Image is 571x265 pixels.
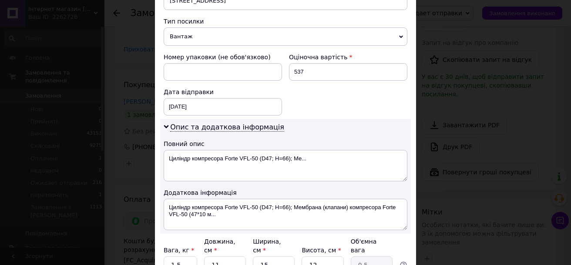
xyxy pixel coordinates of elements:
label: Ширина, см [253,238,281,254]
div: Оціночна вартість [289,53,407,61]
textarea: Циліндр компресора Forte VFL-50 (D47; H=66); Ме... [164,150,407,181]
label: Висота, см [302,247,341,254]
span: Опис та додаткова інформація [170,123,284,132]
div: Номер упаковки (не обов'язково) [164,53,282,61]
div: Об'ємна вага [351,237,393,255]
label: Вага, кг [164,247,194,254]
div: Повний опис [164,139,407,148]
span: Тип посилки [164,18,204,25]
span: Вантаж [164,27,407,46]
label: Довжина, см [204,238,235,254]
div: Дата відправки [164,88,282,96]
div: Додаткова інформація [164,188,407,197]
textarea: Циліндр компресора Forte VFL-50 (D47; H=66); Мембрана (клапани) компресора Forte VFL-50 (47*10 м... [164,199,407,230]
